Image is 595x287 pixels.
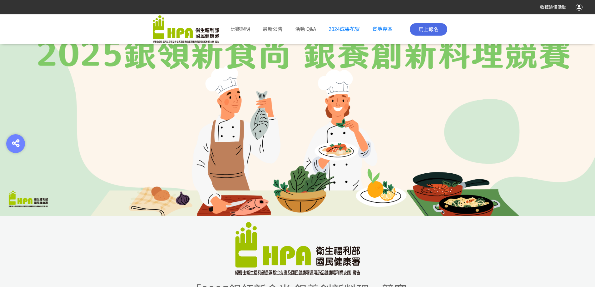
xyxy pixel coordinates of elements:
[410,23,447,36] button: 馬上報名
[263,26,283,32] span: 最新公告
[329,26,360,32] a: 2024成果花絮
[295,26,316,32] span: 活動 Q&A
[235,222,360,275] img: 「2025銀領新食尚 銀養創新料理」競賽
[230,26,250,32] span: 比賽說明
[230,26,250,33] a: 比賽說明
[153,15,219,43] img: 「2025銀領新食尚 銀養創新料理」競賽
[419,27,439,32] span: 馬上報名
[295,26,316,33] a: 活動 Q&A
[372,26,392,32] a: 質地專區
[540,5,566,10] span: 收藏這個活動
[263,26,283,33] a: 最新公告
